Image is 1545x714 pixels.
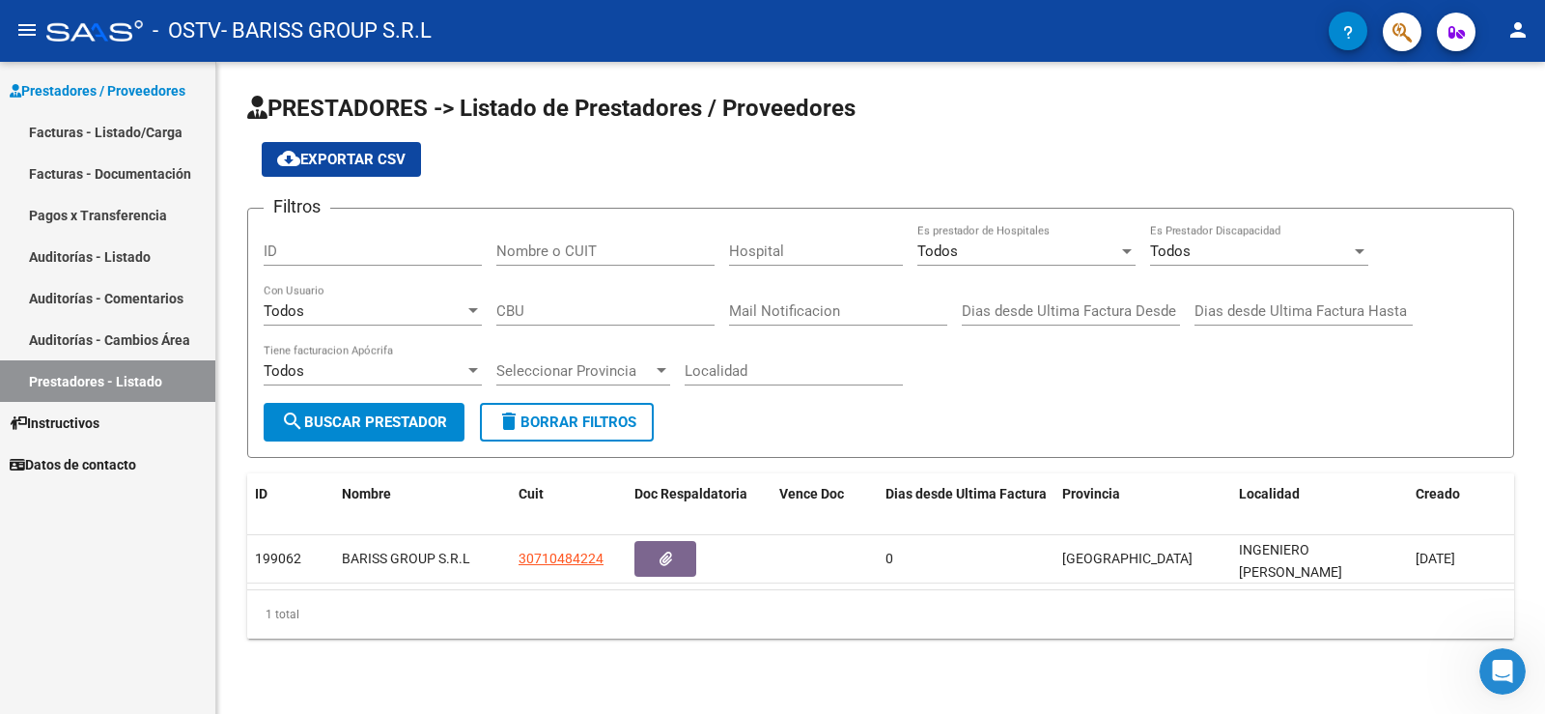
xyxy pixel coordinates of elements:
datatable-header-cell: Localidad [1231,473,1408,515]
mat-icon: cloud_download [277,147,300,170]
datatable-header-cell: Vence Doc [772,473,878,515]
span: Todos [264,302,304,320]
span: Buscar Prestador [281,414,447,431]
span: Provincia [1062,486,1120,501]
button: Exportar CSV [262,142,421,177]
h3: Filtros [264,193,330,220]
span: [GEOGRAPHIC_DATA] [1062,551,1193,566]
span: Nombre [342,486,391,501]
div: BARISS GROUP S.R.L [342,548,503,570]
span: ID [255,486,267,501]
span: Creado [1416,486,1460,501]
div: 1 total [247,590,1514,639]
span: Datos de contacto [10,454,136,475]
datatable-header-cell: Creado [1408,473,1514,515]
span: Localidad [1239,486,1300,501]
mat-icon: delete [497,410,520,433]
span: Dias desde Ultima Factura [885,486,1047,501]
datatable-header-cell: Nombre [334,473,511,515]
datatable-header-cell: Doc Respaldatoria [627,473,772,515]
span: Vence Doc [779,486,844,501]
span: PRESTADORES -> Listado de Prestadores / Proveedores [247,95,856,122]
span: Seleccionar Provincia [496,362,653,380]
iframe: Intercom live chat [1479,648,1526,695]
span: - BARISS GROUP S.R.L [221,10,432,52]
span: Exportar CSV [277,151,406,168]
datatable-header-cell: ID [247,473,334,515]
span: Todos [917,243,958,260]
datatable-header-cell: Cuit [511,473,627,515]
span: Borrar Filtros [497,414,636,431]
span: Todos [264,362,304,380]
datatable-header-cell: Dias desde Ultima Factura [878,473,1054,515]
span: 199062 [255,551,301,566]
span: Prestadores / Proveedores [10,80,185,101]
button: Buscar Prestador [264,403,464,442]
span: 0 [885,551,893,566]
span: [DATE] [1416,551,1455,566]
span: Todos [1150,243,1191,260]
span: INGENIERO [PERSON_NAME] [1239,542,1342,580]
mat-icon: menu [15,18,39,42]
span: Doc Respaldatoria [634,486,747,501]
span: Cuit [519,486,544,501]
button: Borrar Filtros [480,403,654,442]
span: - OSTV [153,10,221,52]
mat-icon: search [281,410,304,433]
span: 30710484224 [519,551,604,566]
span: Instructivos [10,413,99,434]
mat-icon: person [1506,18,1530,42]
datatable-header-cell: Provincia [1054,473,1231,515]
